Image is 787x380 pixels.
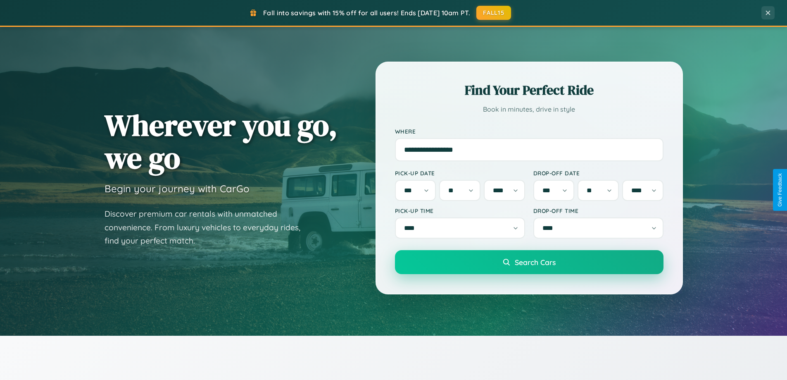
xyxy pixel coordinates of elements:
label: Drop-off Time [533,207,663,214]
div: Give Feedback [777,173,783,207]
p: Book in minutes, drive in style [395,103,663,115]
span: Search Cars [515,258,556,267]
button: Search Cars [395,250,663,274]
label: Drop-off Date [533,170,663,177]
label: Where [395,128,663,135]
p: Discover premium car rentals with unmatched convenience. From luxury vehicles to everyday rides, ... [105,207,311,248]
label: Pick-up Time [395,207,525,214]
span: Fall into savings with 15% off for all users! Ends [DATE] 10am PT. [263,9,470,17]
h2: Find Your Perfect Ride [395,81,663,99]
h3: Begin your journey with CarGo [105,182,250,195]
label: Pick-up Date [395,170,525,177]
h1: Wherever you go, we go [105,109,338,174]
button: FALL15 [476,6,511,20]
